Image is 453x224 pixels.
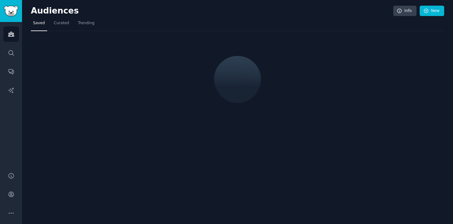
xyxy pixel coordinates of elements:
a: Info [393,6,417,16]
a: Saved [31,18,47,31]
span: Saved [33,20,45,26]
span: Trending [78,20,94,26]
span: Curated [54,20,69,26]
a: Curated [52,18,71,31]
a: New [420,6,444,16]
h2: Audiences [31,6,393,16]
a: Trending [76,18,97,31]
img: GummySearch logo [4,6,18,17]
